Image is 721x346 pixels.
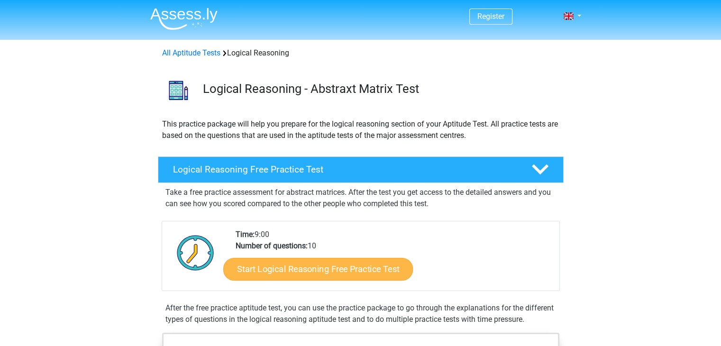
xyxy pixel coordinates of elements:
[162,302,560,325] div: After the free practice aptitude test, you can use the practice package to go through the explana...
[477,12,504,21] a: Register
[150,8,218,30] img: Assessly
[158,70,199,110] img: logical reasoning
[162,48,220,57] a: All Aptitude Tests
[173,164,516,175] h4: Logical Reasoning Free Practice Test
[203,82,556,96] h3: Logical Reasoning - Abstraxt Matrix Test
[172,229,219,276] img: Clock
[223,257,413,280] a: Start Logical Reasoning Free Practice Test
[162,118,559,141] p: This practice package will help you prepare for the logical reasoning section of your Aptitude Te...
[165,187,556,209] p: Take a free practice assessment for abstract matrices. After the test you get access to the detai...
[228,229,559,291] div: 9:00 10
[236,241,308,250] b: Number of questions:
[154,156,567,183] a: Logical Reasoning Free Practice Test
[158,47,563,59] div: Logical Reasoning
[236,230,255,239] b: Time:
